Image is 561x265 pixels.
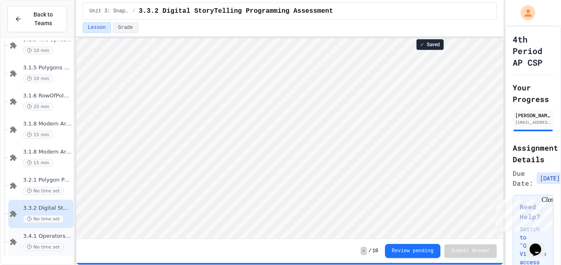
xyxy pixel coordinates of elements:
span: 15 min [23,159,53,167]
span: 3.3.2 Digital StoryTelling Programming Assessment [139,6,333,16]
h2: Assignment Details [513,142,554,165]
span: 3.2.1 Polygon Problem Solving Assignment [23,177,72,184]
div: Chat with us now!Close [3,3,57,52]
span: 25 min [23,103,53,111]
span: No time set [23,187,64,195]
span: Back to Teams [27,10,60,28]
span: 3.1.8 Modern Art with Polygons Exploring Motion Angles and Turning Part 2 [23,149,72,156]
iframe: Snap! Programming Environment [76,38,503,239]
button: Lesson [83,22,111,33]
h2: Your Progress [513,82,554,105]
span: 3.1.8 Modern Art with Polygons Exploring Motion Part 1 [23,121,72,128]
span: 3.3.2 Digital StoryTelling Programming Assessment [23,205,72,212]
div: [EMAIL_ADDRESS][DOMAIN_NAME] [515,119,551,125]
span: Due Date: [513,168,533,188]
span: 10 min [23,75,53,83]
button: Submit Answer [445,244,497,258]
span: Unit 3: Snap! Basics [90,8,129,14]
span: ✓ [420,41,424,48]
span: - [361,247,367,255]
div: My Account [512,3,537,22]
span: No time set [23,215,64,223]
span: 3.4.1 Operators Porgram [23,233,72,240]
span: / [133,8,135,14]
span: / [368,248,371,254]
span: 10 [372,248,378,254]
span: No time set [23,243,64,251]
span: Submit Answer [451,248,490,254]
span: 3.1.5 Polygons and Variables [23,64,72,71]
iframe: chat widget [526,232,553,257]
button: Back to Teams [7,6,67,32]
h1: 4th Period AP CSP [513,33,554,68]
span: 15 min [23,131,53,139]
iframe: chat widget [492,196,553,231]
div: [PERSON_NAME] [515,111,551,119]
button: Review pending [385,244,441,258]
span: 10 min [23,47,53,54]
span: Saved [427,41,440,48]
span: 3.1.6 RowOfPolygonsProgramming [23,92,72,99]
button: Grade [113,22,138,33]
